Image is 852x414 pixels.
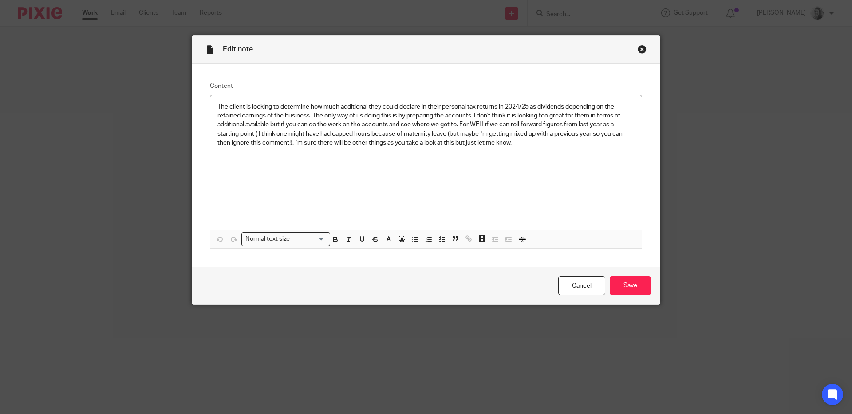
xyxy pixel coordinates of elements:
[210,82,642,90] label: Content
[293,234,325,244] input: Search for option
[223,46,253,53] span: Edit note
[558,276,605,295] a: Cancel
[244,234,292,244] span: Normal text size
[217,102,635,147] p: The client is looking to determine how much additional they could declare in their personal tax r...
[241,232,330,246] div: Search for option
[638,45,647,54] div: Close this dialog window
[610,276,651,295] input: Save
